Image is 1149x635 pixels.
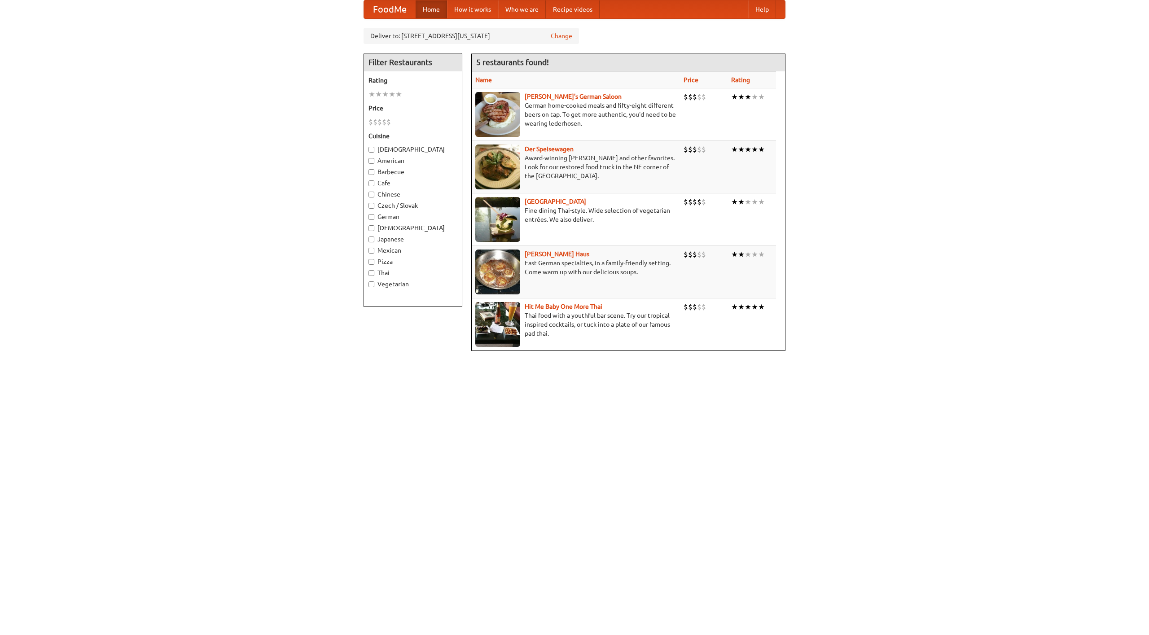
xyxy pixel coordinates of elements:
li: ★ [751,145,758,154]
li: ★ [745,250,751,259]
a: FoodMe [364,0,416,18]
li: $ [688,302,693,312]
a: Name [475,76,492,83]
h4: Filter Restaurants [364,53,462,71]
li: $ [382,117,386,127]
li: ★ [758,302,765,312]
li: $ [688,145,693,154]
a: Hit Me Baby One More Thai [525,303,602,310]
li: ★ [745,197,751,207]
input: Czech / Slovak [368,203,374,209]
h5: Cuisine [368,131,457,140]
li: ★ [751,250,758,259]
p: Thai food with a youthful bar scene. Try our tropical inspired cocktails, or tuck into a plate of... [475,311,676,338]
li: ★ [738,250,745,259]
a: [GEOGRAPHIC_DATA] [525,198,586,205]
li: ★ [738,145,745,154]
li: ★ [751,302,758,312]
li: ★ [738,92,745,102]
input: Vegetarian [368,281,374,287]
li: $ [702,302,706,312]
p: German home-cooked meals and fifty-eight different beers on tap. To get more authentic, you'd nee... [475,101,676,128]
h5: Price [368,104,457,113]
label: Vegetarian [368,280,457,289]
img: satay.jpg [475,197,520,242]
a: Der Speisewagen [525,145,574,153]
label: Mexican [368,246,457,255]
img: babythai.jpg [475,302,520,347]
a: Help [748,0,776,18]
div: Deliver to: [STREET_ADDRESS][US_STATE] [364,28,579,44]
li: ★ [758,92,765,102]
li: $ [688,197,693,207]
li: $ [684,250,688,259]
a: Price [684,76,698,83]
li: ★ [745,145,751,154]
a: How it works [447,0,498,18]
p: East German specialties, in a family-friendly setting. Come warm up with our delicious soups. [475,258,676,276]
label: Pizza [368,257,457,266]
li: $ [373,117,377,127]
li: $ [377,117,382,127]
label: Barbecue [368,167,457,176]
input: Barbecue [368,169,374,175]
p: Award-winning [PERSON_NAME] and other favorites. Look for our restored food truck in the NE corne... [475,153,676,180]
li: ★ [731,302,738,312]
li: ★ [758,197,765,207]
li: $ [693,250,697,259]
li: $ [684,302,688,312]
input: Cafe [368,180,374,186]
li: $ [702,250,706,259]
li: ★ [738,302,745,312]
img: kohlhaus.jpg [475,250,520,294]
li: $ [693,145,697,154]
li: $ [684,197,688,207]
label: American [368,156,457,165]
li: $ [688,250,693,259]
li: ★ [751,197,758,207]
ng-pluralize: 5 restaurants found! [476,58,549,66]
h5: Rating [368,76,457,85]
p: Fine dining Thai-style. Wide selection of vegetarian entrées. We also deliver. [475,206,676,224]
input: Thai [368,270,374,276]
li: ★ [758,250,765,259]
label: German [368,212,457,221]
li: ★ [389,89,395,99]
li: ★ [758,145,765,154]
li: $ [688,92,693,102]
input: Japanese [368,236,374,242]
li: ★ [731,250,738,259]
li: $ [684,92,688,102]
li: ★ [751,92,758,102]
label: Japanese [368,235,457,244]
li: $ [693,92,697,102]
li: $ [702,92,706,102]
label: Chinese [368,190,457,199]
li: ★ [745,302,751,312]
li: $ [702,197,706,207]
li: ★ [731,197,738,207]
li: $ [368,117,373,127]
b: [PERSON_NAME]'s German Saloon [525,93,622,100]
input: Pizza [368,259,374,265]
input: Mexican [368,248,374,254]
a: Change [551,31,572,40]
li: ★ [395,89,402,99]
input: [DEMOGRAPHIC_DATA] [368,147,374,153]
li: ★ [382,89,389,99]
li: $ [697,302,702,312]
input: American [368,158,374,164]
a: Rating [731,76,750,83]
li: $ [684,145,688,154]
li: $ [702,145,706,154]
li: ★ [731,92,738,102]
a: Who we are [498,0,546,18]
a: [PERSON_NAME] Haus [525,250,589,258]
li: $ [697,250,702,259]
li: $ [693,197,697,207]
input: [DEMOGRAPHIC_DATA] [368,225,374,231]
